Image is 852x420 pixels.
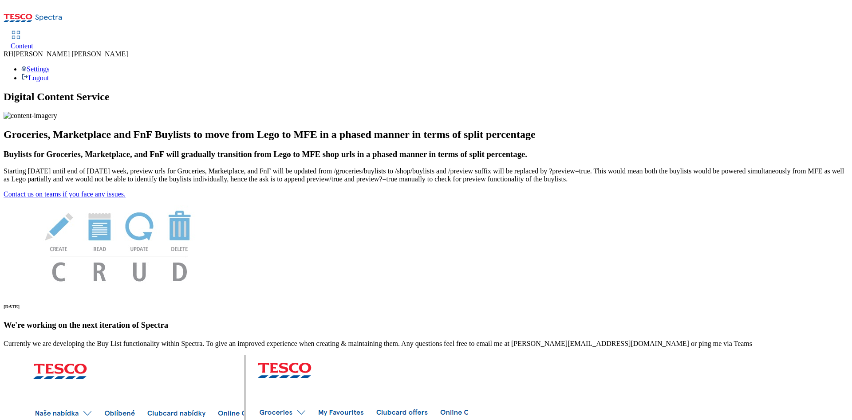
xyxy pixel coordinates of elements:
[4,91,848,103] h1: Digital Content Service
[4,149,848,159] h3: Buylists for Groceries, Marketplace, and FnF will gradually transition from Lego to MFE shop urls...
[4,129,848,141] h2: Groceries, Marketplace and FnF Buylists to move from Lego to MFE in a phased manner in terms of s...
[4,198,234,291] img: News Image
[13,50,128,58] span: [PERSON_NAME] [PERSON_NAME]
[4,304,848,309] h6: [DATE]
[21,74,49,82] a: Logout
[4,340,848,348] p: Currently we are developing the Buy List functionality within Spectra. To give an improved experi...
[4,320,848,330] h3: We're working on the next iteration of Spectra
[4,167,848,183] p: Starting [DATE] until end of [DATE] week, preview urls for Groceries, Marketplace, and FnF will b...
[4,112,57,120] img: content-imagery
[11,42,33,50] span: Content
[4,190,126,198] a: Contact us on teams if you face any issues.
[4,50,13,58] span: RH
[11,31,33,50] a: Content
[21,65,50,73] a: Settings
